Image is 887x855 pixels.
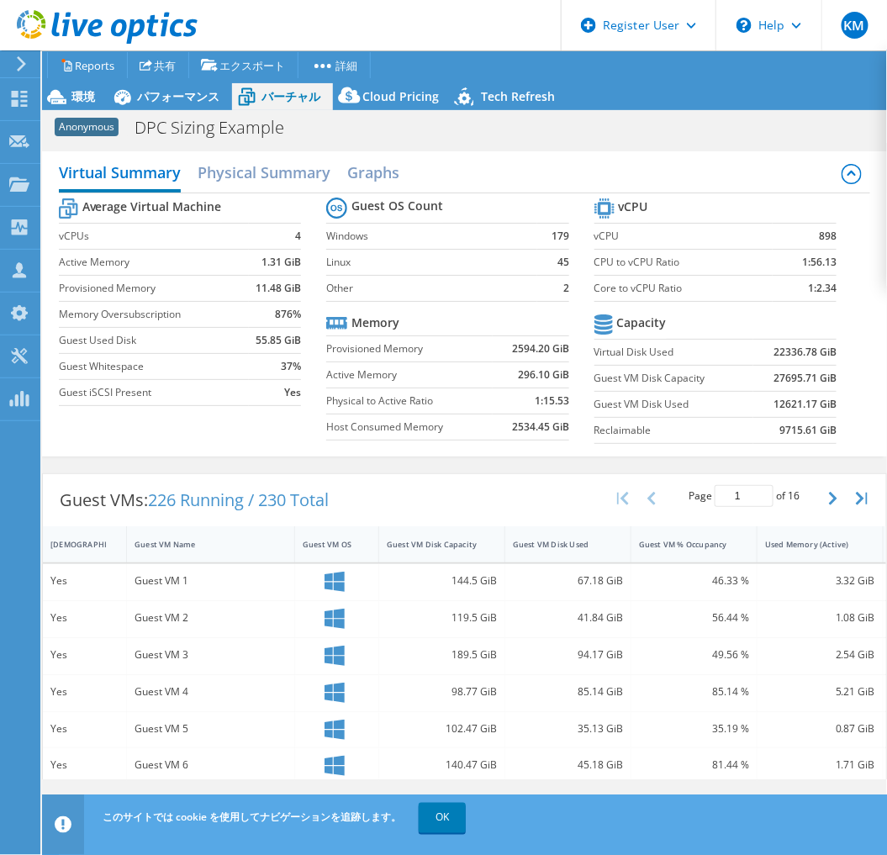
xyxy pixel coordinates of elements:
div: 41.84 GiB [513,609,623,627]
label: CPU to vCPU Ratio [594,254,773,271]
b: 2594.20 GiB [512,340,569,357]
label: Core to vCPU Ratio [594,280,773,297]
div: Guest VM OS [303,539,351,550]
label: Provisioned Memory [326,340,493,357]
label: Physical to Active Ratio [326,393,493,409]
div: Yes [50,609,119,627]
b: 296.10 GiB [518,367,569,383]
div: 189.5 GiB [387,646,497,664]
div: Yes [50,756,119,774]
label: Guest VM Disk Used [594,396,753,413]
b: vCPU [619,198,648,215]
div: Guest VM Name [135,539,267,550]
div: Guest VM % Occupancy [639,539,729,550]
b: 2534.45 GiB [512,419,569,435]
span: Cloud Pricing [362,88,439,104]
div: Yes [50,646,119,664]
label: Memory Oversubscription [59,306,248,323]
span: パフォーマンス [137,88,219,104]
b: 898 [819,228,837,245]
div: 102.47 GiB [387,720,497,738]
b: 22336.78 GiB [773,344,837,361]
label: Guest Used Disk [59,332,248,349]
b: Capacity [617,314,667,331]
label: Guest Whitespace [59,358,248,375]
label: Windows [326,228,537,245]
b: 37% [281,358,301,375]
b: 1:56.13 [802,254,837,271]
b: Memory [351,314,399,331]
label: vCPU [594,228,773,245]
div: [DEMOGRAPHIC_DATA] [50,539,98,550]
div: 1.71 GiB [765,756,875,774]
div: Guest VMs: [43,474,346,526]
div: Yes [50,720,119,738]
b: 27695.71 GiB [773,370,837,387]
span: 16 [788,488,800,503]
label: Other [326,280,537,297]
label: Guest iSCSI Present [59,384,248,401]
div: Guest VM Disk Capacity [387,539,477,550]
div: Guest VM 3 [135,646,287,664]
span: Tech Refresh [481,88,555,104]
label: Guest VM Disk Capacity [594,370,753,387]
h1: DPC Sizing Example [127,119,310,137]
div: Yes [50,572,119,590]
svg: \n [737,18,752,33]
b: 1:15.53 [535,393,569,409]
div: 85.14 % [639,683,749,701]
b: Guest OS Count [351,198,443,214]
div: Guest VM Disk Used [513,539,603,550]
b: Average Virtual Machine [82,198,222,215]
a: エクスポート [188,52,298,78]
div: 67.18 GiB [513,572,623,590]
b: 1:2.34 [808,280,837,297]
div: 5.21 GiB [765,683,875,701]
div: Guest VM 2 [135,609,287,627]
b: 9715.61 GiB [779,422,837,439]
div: 35.19 % [639,720,749,738]
a: OK [419,803,466,833]
div: 94.17 GiB [513,646,623,664]
div: 119.5 GiB [387,609,497,627]
span: 環境 [71,88,95,104]
b: 1.31 GiB [261,254,301,271]
div: 56.44 % [639,609,749,627]
div: 144.5 GiB [387,572,497,590]
div: 35.13 GiB [513,720,623,738]
div: Guest VM 1 [135,572,287,590]
div: Used Memory (Active) [765,539,855,550]
label: Active Memory [59,254,248,271]
div: 2.54 GiB [765,646,875,664]
div: 49.56 % [639,646,749,664]
label: Host Consumed Memory [326,419,493,435]
a: 共有 [127,52,189,78]
b: 4 [295,228,301,245]
span: このサイトでは cookie を使用してナビゲーションを追跡します。 [103,810,401,825]
h2: Graphs [347,156,399,189]
div: Guest VM 6 [135,756,287,774]
div: 1.08 GiB [765,609,875,627]
span: Page of [689,485,800,507]
div: 0.87 GiB [765,720,875,738]
label: Linux [326,254,537,271]
b: 179 [552,228,569,245]
b: 2 [563,280,569,297]
b: 55.85 GiB [256,332,301,349]
div: 85.14 GiB [513,683,623,701]
label: Provisioned Memory [59,280,248,297]
div: 140.47 GiB [387,756,497,774]
label: vCPUs [59,228,248,245]
span: バーチャル [261,88,320,104]
b: 876% [275,306,301,323]
div: 81.44 % [639,756,749,774]
h2: Physical Summary [198,156,330,189]
a: Reports [47,52,128,78]
b: 11.48 GiB [256,280,301,297]
label: Active Memory [326,367,493,383]
span: KM [842,12,869,39]
b: 45 [557,254,569,271]
span: Anonymous [55,118,119,136]
div: 98.77 GiB [387,683,497,701]
label: Virtual Disk Used [594,344,753,361]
